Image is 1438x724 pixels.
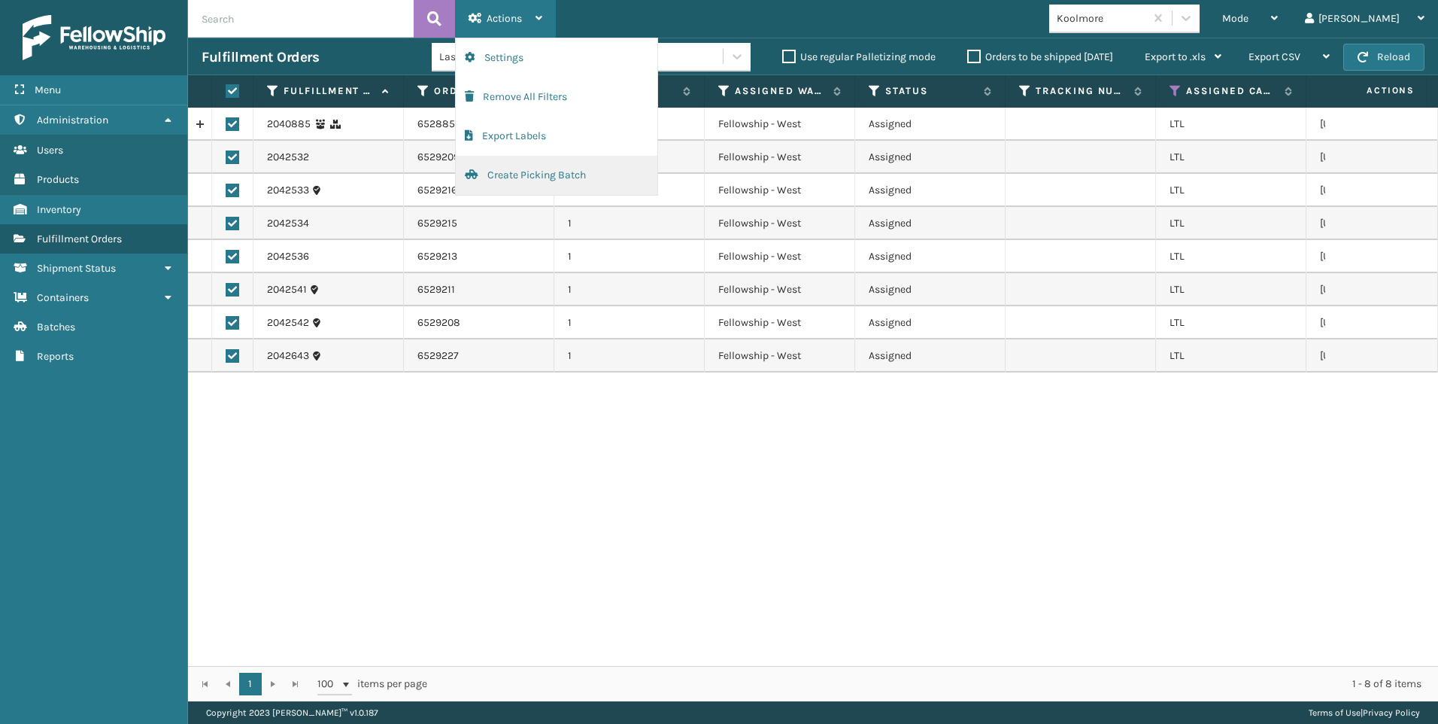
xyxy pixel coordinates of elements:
[456,78,657,117] button: Remove All Filters
[855,141,1006,174] td: Assigned
[37,321,75,333] span: Batches
[1156,306,1306,339] td: LTL
[1156,273,1306,306] td: LTL
[37,233,122,245] span: Fulfillment Orders
[705,174,855,207] td: Fellowship - West
[23,15,165,60] img: logo
[1309,707,1361,718] a: Terms of Use
[1343,44,1424,71] button: Reload
[705,141,855,174] td: Fellowship - West
[855,207,1006,240] td: Assigned
[37,350,74,363] span: Reports
[404,108,554,141] td: 6528855
[284,84,375,98] label: Fulfillment Order Id
[554,207,705,240] td: 1
[855,108,1006,141] td: Assigned
[554,240,705,273] td: 1
[439,49,556,65] div: Last 90 Days
[1156,108,1306,141] td: LTL
[267,183,309,198] a: 2042533
[1309,701,1420,724] div: |
[1248,50,1300,63] span: Export CSV
[967,50,1113,63] label: Orders to be shipped [DATE]
[35,84,61,96] span: Menu
[456,156,657,195] button: Create Picking Batch
[1156,339,1306,373] td: LTL
[456,38,657,78] button: Settings
[37,114,108,126] span: Administration
[735,84,826,98] label: Assigned Warehouse
[404,306,554,339] td: 6529208
[1036,84,1127,98] label: Tracking Number
[404,141,554,174] td: 6529209
[267,282,307,297] a: 2042541
[267,249,309,264] a: 2042536
[206,701,378,724] p: Copyright 2023 [PERSON_NAME]™ v 1.0.187
[705,306,855,339] td: Fellowship - West
[267,348,309,364] a: 2042643
[202,48,319,66] h3: Fulfillment Orders
[705,339,855,373] td: Fellowship - West
[404,339,554,373] td: 6529227
[37,144,63,157] span: Users
[554,306,705,339] td: 1
[554,339,705,373] td: 1
[705,273,855,306] td: Fellowship - West
[37,262,116,275] span: Shipment Status
[1186,84,1277,98] label: Assigned Carrier Service
[554,273,705,306] td: 1
[1156,174,1306,207] td: LTL
[705,108,855,141] td: Fellowship - West
[456,117,657,156] button: Export Labels
[267,117,311,132] a: 2040885
[448,677,1421,692] div: 1 - 8 of 8 items
[1319,78,1424,103] span: Actions
[1156,207,1306,240] td: LTL
[404,207,554,240] td: 6529215
[404,174,554,207] td: 6529216
[705,207,855,240] td: Fellowship - West
[855,174,1006,207] td: Assigned
[885,84,976,98] label: Status
[267,216,309,231] a: 2042534
[855,273,1006,306] td: Assigned
[267,315,309,330] a: 2042542
[782,50,936,63] label: Use regular Palletizing mode
[239,673,262,695] a: 1
[37,291,89,304] span: Containers
[317,673,427,695] span: items per page
[1156,240,1306,273] td: LTL
[1363,707,1420,718] a: Privacy Policy
[317,677,340,692] span: 100
[404,240,554,273] td: 6529213
[855,240,1006,273] td: Assigned
[855,339,1006,373] td: Assigned
[855,306,1006,339] td: Assigned
[1222,12,1248,25] span: Mode
[705,240,855,273] td: Fellowship - West
[434,84,525,98] label: Order Number
[37,173,79,186] span: Products
[1057,11,1146,26] div: Koolmore
[37,203,81,216] span: Inventory
[1156,141,1306,174] td: LTL
[267,150,309,165] a: 2042532
[404,273,554,306] td: 6529211
[487,12,522,25] span: Actions
[1145,50,1206,63] span: Export to .xls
